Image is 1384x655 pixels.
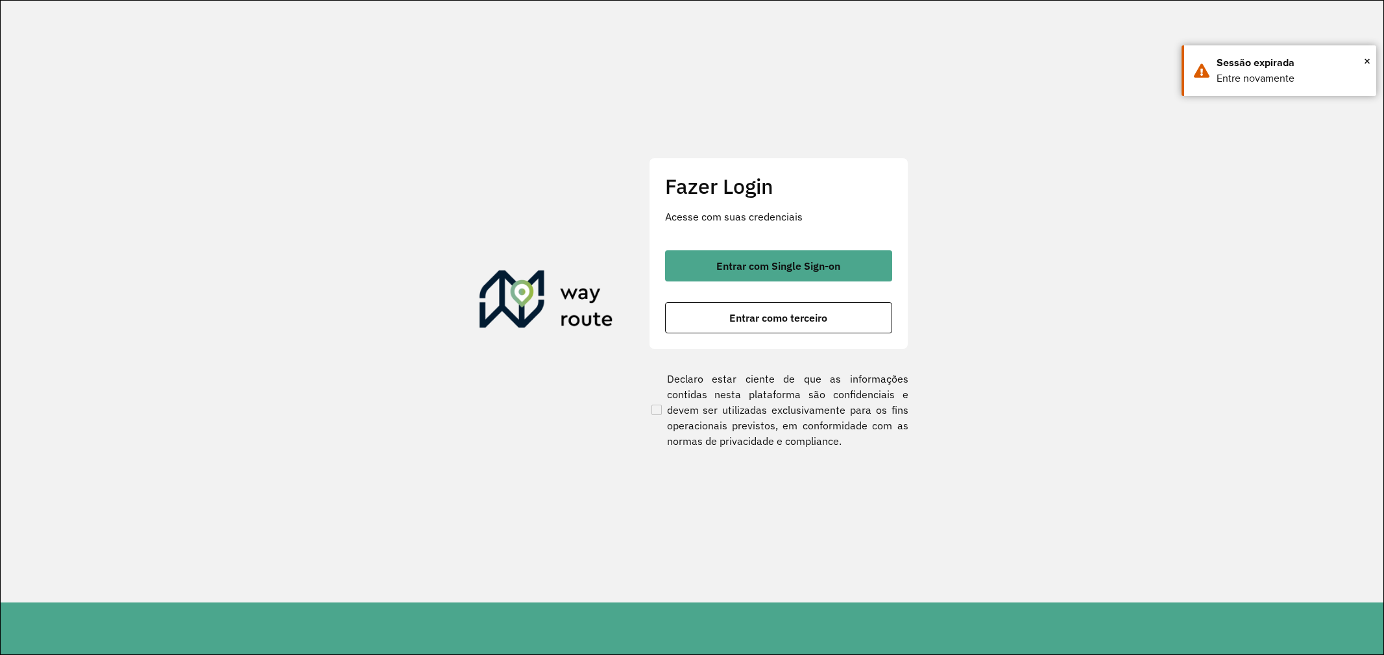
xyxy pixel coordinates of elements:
[716,261,840,271] span: Entrar com Single Sign-on
[1217,71,1366,86] div: Entre novamente
[665,302,892,333] button: button
[665,250,892,281] button: button
[665,174,892,198] h2: Fazer Login
[1364,51,1370,71] button: Close
[649,371,908,449] label: Declaro estar ciente de que as informações contidas nesta plataforma são confidenciais e devem se...
[1217,55,1366,71] div: Sessão expirada
[665,209,892,224] p: Acesse com suas credenciais
[1364,51,1370,71] span: ×
[480,270,613,333] img: Roteirizador AmbevTech
[729,313,827,323] span: Entrar como terceiro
